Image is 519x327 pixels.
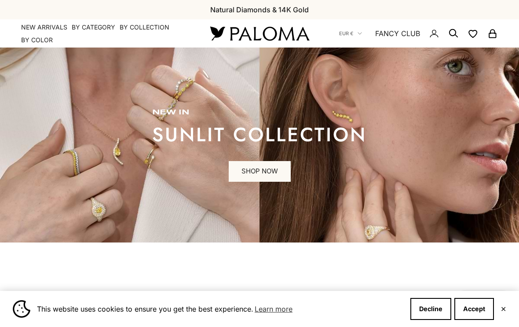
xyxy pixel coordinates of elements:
[375,28,420,39] a: FANCY CLUB
[21,23,67,32] a: NEW ARRIVALS
[229,161,291,182] a: SHOP NOW
[339,29,362,37] button: EUR €
[21,23,189,44] nav: Primary navigation
[120,23,169,32] summary: By Collection
[339,29,353,37] span: EUR €
[253,302,294,316] a: Learn more
[72,23,115,32] summary: By Category
[501,306,506,312] button: Close
[21,36,53,44] summary: By Color
[37,302,403,316] span: This website uses cookies to ensure you get the best experience.
[42,288,477,306] p: SHOP BY CATEGORY
[152,108,367,117] p: new in
[13,300,30,318] img: Cookie banner
[152,126,367,143] p: sunlit collection
[210,4,309,15] p: Natural Diamonds & 14K Gold
[454,298,494,320] button: Accept
[339,19,498,48] nav: Secondary navigation
[410,298,451,320] button: Decline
